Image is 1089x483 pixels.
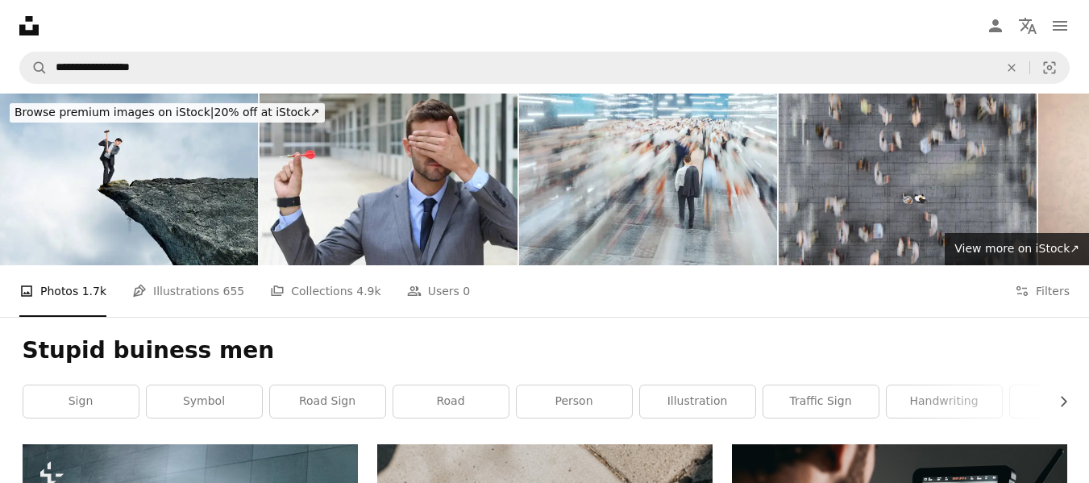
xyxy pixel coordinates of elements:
img: Businessman standing in the fast moving crowds of commuters [519,94,777,265]
a: person [517,385,632,418]
button: Clear [994,52,1029,83]
span: View more on iStock ↗ [954,242,1079,255]
span: 0 [463,282,470,300]
a: View more on iStock↗ [945,233,1089,265]
a: handwriting [887,385,1002,418]
span: 655 [223,282,245,300]
a: Illustrations 655 [132,265,244,317]
form: Find visuals sitewide [19,52,1070,84]
h1: Stupid buiness men [23,336,1067,365]
a: Log in / Sign up [979,10,1012,42]
button: Visual search [1030,52,1069,83]
img: Blind businessman holding a dart [260,94,517,265]
span: Browse premium images on iStock | [15,106,214,119]
span: 4.9k [356,282,380,300]
button: scroll list to the right [1049,385,1067,418]
img: Businessman standing in the fast moving crowds of commuters [779,94,1037,265]
a: symbol [147,385,262,418]
a: road [393,385,509,418]
a: Collections 4.9k [270,265,380,317]
button: Menu [1044,10,1076,42]
a: sign [23,385,139,418]
a: road sign [270,385,385,418]
button: Filters [1015,265,1070,317]
a: Home — Unsplash [19,16,39,35]
a: traffic sign [763,385,879,418]
button: Search Unsplash [20,52,48,83]
button: Language [1012,10,1044,42]
a: illustration [640,385,755,418]
div: 20% off at iStock ↗ [10,103,325,123]
a: Users 0 [407,265,471,317]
